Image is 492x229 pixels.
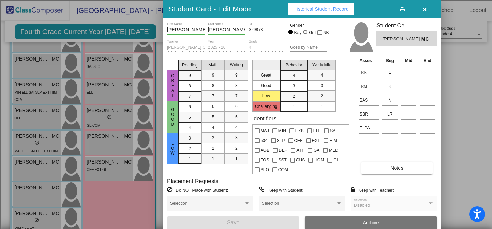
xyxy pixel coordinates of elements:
span: 2 [189,145,191,152]
span: 1 [320,103,323,110]
span: Great [169,73,176,98]
span: 3 [212,135,214,141]
div: Print [3,72,489,78]
th: End [418,57,437,64]
h3: Student Cell [376,22,437,29]
span: 4 [293,72,295,79]
span: Disabled [354,203,370,208]
span: DEF [279,146,287,155]
span: 9 [212,72,214,78]
span: 1 [212,156,214,162]
label: = Keep with Teacher: [351,187,394,194]
div: Newspaper [3,103,489,109]
div: Home [3,173,489,179]
label: Identifiers [252,115,276,122]
span: SLP [277,136,285,145]
label: Placement Requests [167,178,219,184]
span: 1 [189,156,191,162]
span: Save [227,220,239,226]
button: Save [167,216,299,229]
div: TODO: put dlg title [3,122,489,128]
span: 3 [189,135,191,141]
div: CANCEL [3,135,489,142]
th: Mid [399,57,418,64]
span: SLO [261,166,269,174]
div: Visual Art [3,116,489,122]
span: 7 [189,93,191,100]
input: teacher [167,45,205,50]
mat-label: Gender [290,22,327,29]
span: EXB [295,127,304,135]
input: goes by name [290,45,327,50]
span: MIN [278,127,286,135]
span: 504 [261,136,268,145]
div: DELETE [3,160,489,167]
input: year [208,45,246,50]
span: CUS [296,156,305,164]
span: 7 [212,93,214,99]
span: SST [278,156,286,164]
button: Archive [305,216,437,229]
span: 6 [235,103,238,110]
span: 4 [320,72,323,78]
span: 9 [235,72,238,78]
div: Move To ... [3,47,489,53]
label: = Keep with Student: [259,187,303,194]
span: Reading [182,62,198,68]
div: Rename Outline [3,59,489,65]
span: MAJ [261,127,269,135]
span: ELL [313,127,320,135]
span: MED [329,146,338,155]
button: Notes [361,162,433,174]
span: HOM [314,156,324,164]
div: SAVE [3,198,489,204]
span: 2 [235,145,238,151]
span: Math [208,62,218,68]
input: assessment [359,95,379,105]
input: grade [249,45,286,50]
span: 1 [235,156,238,162]
div: Journal [3,90,489,97]
span: Writing [230,62,243,68]
div: Television/Radio [3,109,489,116]
div: WEBSITE [3,211,489,217]
span: 5 [235,114,238,120]
div: SAVE AND GO HOME [3,154,489,160]
span: 4 [235,124,238,131]
div: Magazine [3,97,489,103]
input: assessment [359,81,379,92]
div: Move To ... [3,15,489,22]
span: 2 [293,93,295,100]
div: JOURNAL [3,217,489,223]
span: Low [169,141,176,156]
span: Historical Student Record [293,6,349,12]
div: New source [3,192,489,198]
span: AGB [261,146,269,155]
input: Enter ID [249,27,286,32]
span: GL [333,156,339,164]
div: Delete [3,53,489,59]
div: CANCEL [3,179,489,185]
span: OFF [294,136,303,145]
div: BOOK [3,204,489,211]
span: 6 [212,103,214,110]
div: Sort A > Z [3,3,489,9]
span: 8 [235,82,238,89]
span: EXT [312,136,320,145]
div: Delete [3,22,489,28]
span: 4 [189,125,191,131]
div: This outline has no content. Would you like to delete it? [3,148,489,154]
button: Historical Student Record [288,3,354,15]
span: 1 [293,103,295,110]
span: Behavior [286,62,302,68]
input: assessment [359,109,379,119]
div: Girl [309,30,316,36]
span: MC [421,35,431,43]
div: Sort New > Old [3,9,489,15]
span: 5 [212,114,214,120]
span: SAI [330,127,336,135]
div: Search for Source [3,84,489,90]
span: ATT [296,146,304,155]
span: 6 [189,104,191,110]
th: Asses [358,57,380,64]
